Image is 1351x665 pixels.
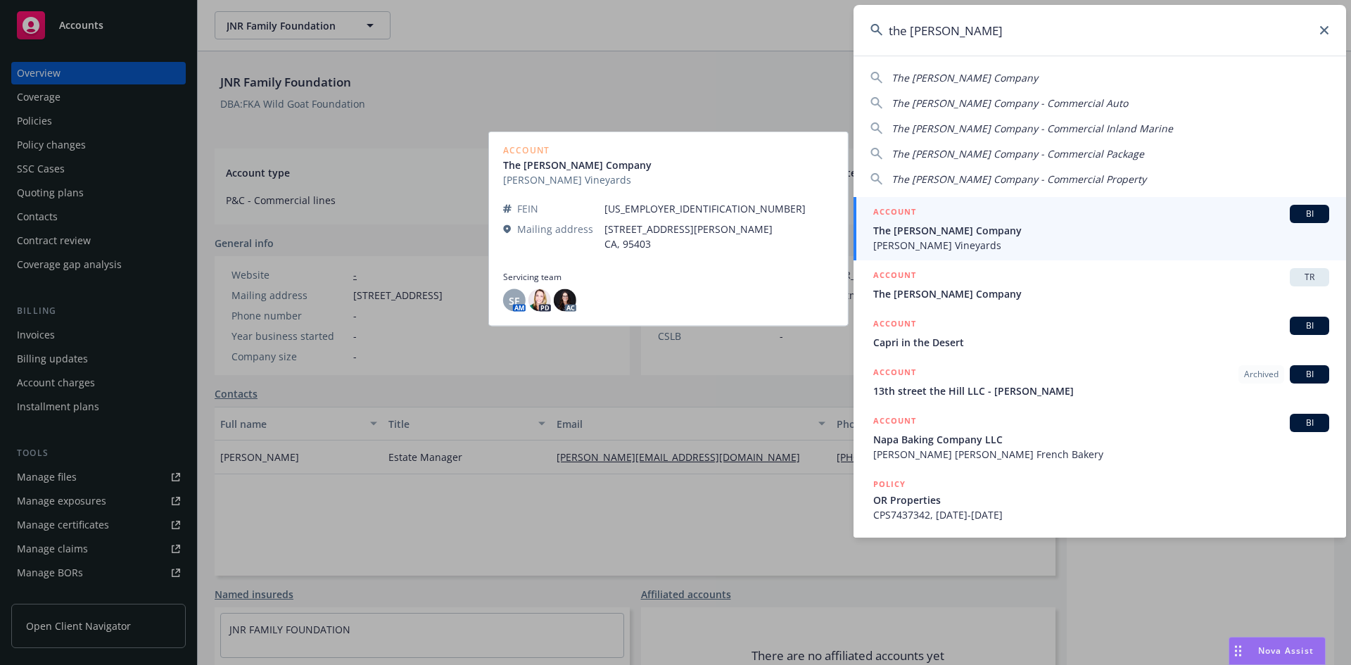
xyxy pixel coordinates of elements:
span: Archived [1244,368,1279,381]
span: BI [1295,417,1324,429]
span: Capri in the Desert [873,335,1329,350]
a: ACCOUNTBINapa Baking Company LLC[PERSON_NAME] [PERSON_NAME] French Bakery [854,406,1346,469]
span: BI [1295,208,1324,220]
span: BI [1295,319,1324,332]
span: The [PERSON_NAME] Company [873,223,1329,238]
span: [PERSON_NAME] [PERSON_NAME] French Bakery [873,447,1329,462]
a: ACCOUNTTRThe [PERSON_NAME] Company [854,260,1346,309]
span: The [PERSON_NAME] Company [892,71,1038,84]
a: ACCOUNTArchivedBI13th street the Hill LLC - [PERSON_NAME] [854,357,1346,406]
span: 13th street the Hill LLC - [PERSON_NAME] [873,384,1329,398]
h5: ACCOUNT [873,205,916,222]
span: The [PERSON_NAME] Company - Commercial Property [892,172,1146,186]
a: ACCOUNTBICapri in the Desert [854,309,1346,357]
span: The [PERSON_NAME] Company - Commercial Auto [892,96,1128,110]
span: Nova Assist [1258,645,1314,657]
h5: ACCOUNT [873,365,916,382]
input: Search... [854,5,1346,56]
span: The [PERSON_NAME] Company - Commercial Inland Marine [892,122,1173,135]
span: OR Properties [873,493,1329,507]
button: Nova Assist [1229,637,1326,665]
span: CPS7437342, [DATE]-[DATE] [873,507,1329,522]
h5: ACCOUNT [873,317,916,334]
a: ACCOUNTBIThe [PERSON_NAME] Company[PERSON_NAME] Vineyards [854,197,1346,260]
span: TR [1295,271,1324,284]
span: [PERSON_NAME] Vineyards [873,238,1329,253]
span: The [PERSON_NAME] Company - Commercial Package [892,147,1144,160]
span: The [PERSON_NAME] Company [873,286,1329,301]
a: POLICYOR PropertiesCPS7437342, [DATE]-[DATE] [854,469,1346,530]
h5: POLICY [873,477,906,491]
span: Napa Baking Company LLC [873,432,1329,447]
h5: ACCOUNT [873,268,916,285]
span: BI [1295,368,1324,381]
h5: ACCOUNT [873,414,916,431]
div: Drag to move [1229,638,1247,664]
